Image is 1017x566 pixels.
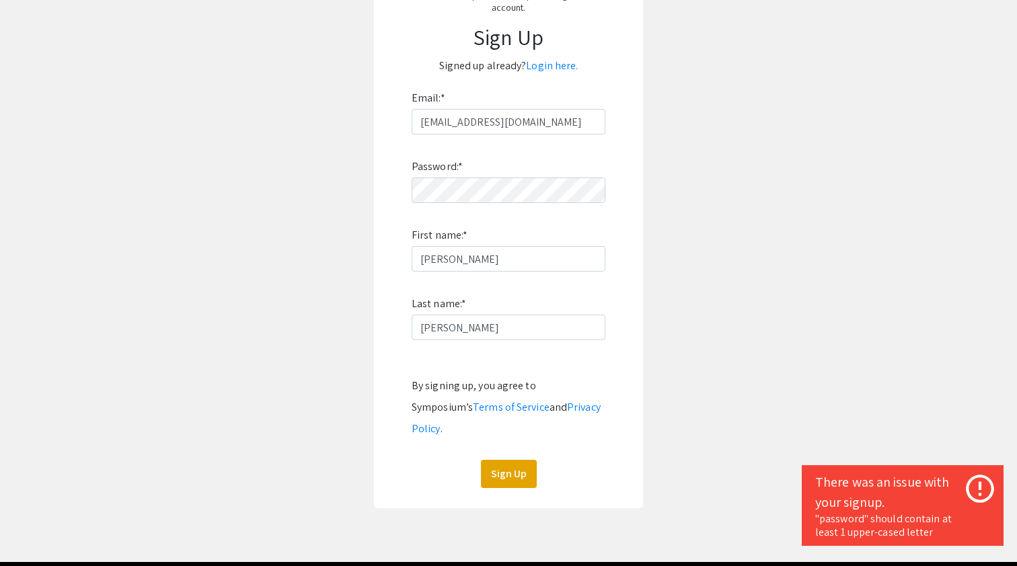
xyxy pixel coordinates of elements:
[412,400,601,436] a: Privacy Policy
[387,24,630,50] h1: Sign Up
[473,400,550,414] a: Terms of Service
[815,512,990,539] div: "password" should contain at least 1 upper-cased letter
[10,506,57,556] iframe: Chat
[481,460,537,488] button: Sign Up
[526,58,578,73] a: Login here.
[412,375,605,440] div: By signing up, you agree to Symposium’s and .
[412,156,463,177] label: Password:
[412,225,467,246] label: First name:
[412,293,466,315] label: Last name:
[387,55,630,77] p: Signed up already?
[412,87,445,109] label: Email:
[815,472,990,512] div: There was an issue with your signup.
